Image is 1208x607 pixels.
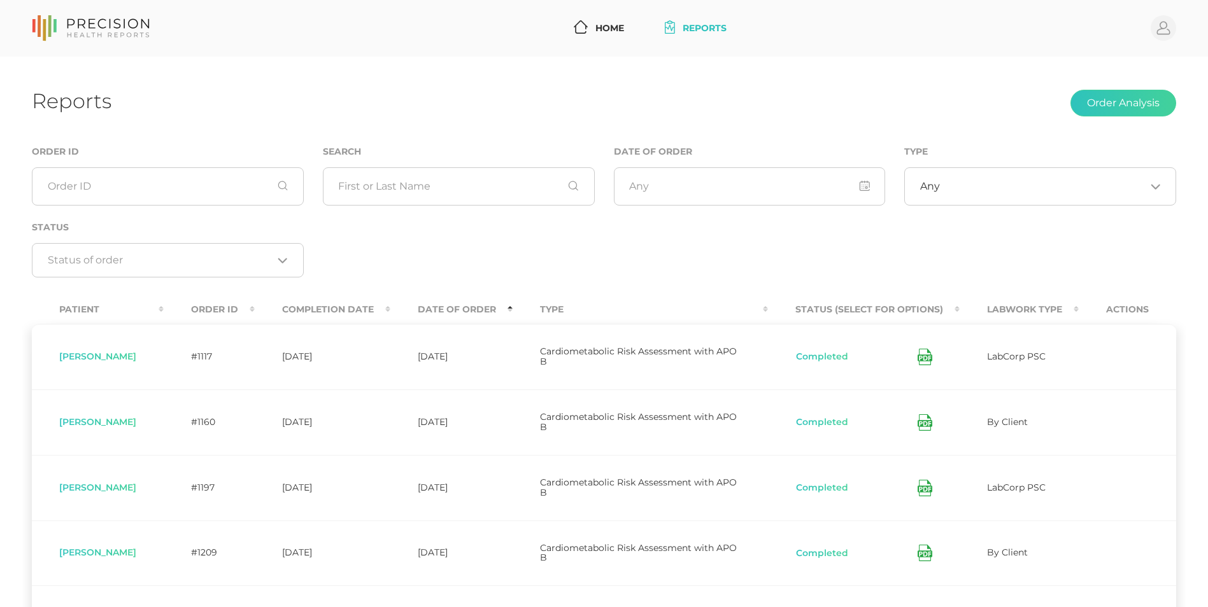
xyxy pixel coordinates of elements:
[768,295,960,324] th: Status (Select for Options) : activate to sort column ascending
[164,455,255,520] td: #1197
[513,295,768,324] th: Type : activate to sort column ascending
[48,254,273,267] input: Search for option
[390,455,513,520] td: [DATE]
[660,17,732,40] a: Reports
[255,324,390,389] td: [DATE]
[32,243,304,277] div: Search for option
[540,477,737,498] span: Cardiometabolic Risk Assessment with APO B
[164,389,255,455] td: #1160
[960,295,1079,324] th: Labwork Type : activate to sort column ascending
[32,167,304,206] input: Order ID
[323,146,361,157] label: Search
[323,167,595,206] input: First or Last Name
[940,180,1146,193] input: Search for option
[569,17,629,40] a: Home
[987,351,1046,362] span: LabCorp PSC
[164,324,255,389] td: #1117
[59,351,136,362] span: [PERSON_NAME]
[32,88,111,113] h1: Reports
[255,520,390,586] td: [DATE]
[255,389,390,455] td: [DATE]
[540,542,737,564] span: Cardiometabolic Risk Assessment with APO B
[795,547,849,560] button: Completed
[390,324,513,389] td: [DATE]
[540,411,737,433] span: Cardiometabolic Risk Assessment with APO B
[255,295,390,324] th: Completion Date : activate to sort column ascending
[540,345,737,367] span: Cardiometabolic Risk Assessment with APO B
[1070,90,1176,116] button: Order Analysis
[987,547,1028,558] span: By Client
[614,146,692,157] label: Date of Order
[987,416,1028,428] span: By Client
[920,180,940,193] span: Any
[59,416,136,428] span: [PERSON_NAME]
[614,167,886,206] input: Any
[32,295,164,324] th: Patient : activate to sort column ascending
[164,295,255,324] th: Order ID : activate to sort column ascending
[32,146,79,157] label: Order ID
[795,416,849,429] button: Completed
[255,455,390,520] td: [DATE]
[795,351,849,363] button: Completed
[390,295,513,324] th: Date Of Order : activate to sort column descending
[1079,295,1176,324] th: Actions
[390,389,513,455] td: [DATE]
[904,146,928,157] label: Type
[164,520,255,586] td: #1209
[32,222,69,233] label: Status
[987,482,1046,493] span: LabCorp PSC
[59,547,136,558] span: [PERSON_NAME]
[904,167,1176,206] div: Search for option
[795,482,849,494] button: Completed
[59,482,136,493] span: [PERSON_NAME]
[390,520,513,586] td: [DATE]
